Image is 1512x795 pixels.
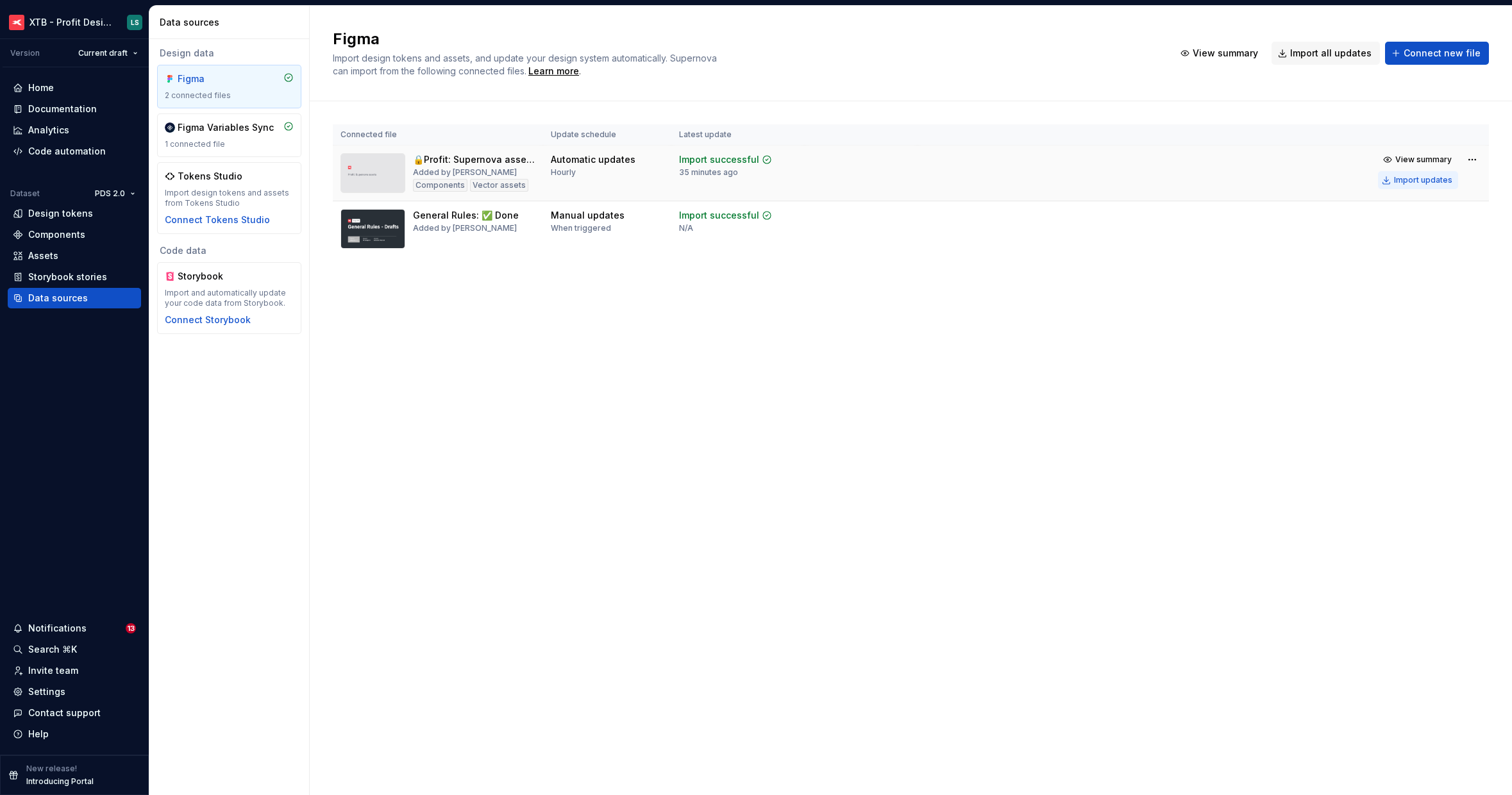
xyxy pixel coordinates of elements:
[1404,47,1481,60] span: Connect new file
[157,162,301,234] a: Tokens StudioImport design tokens and assets from Tokens StudioConnect Tokens Studio
[8,618,141,639] button: Notifications13
[178,270,239,283] div: Storybook
[89,185,141,203] button: PDS 2.0
[9,15,24,30] img: 69bde2f7-25a0-4577-ad58-aa8b0b39a544.png
[1290,47,1372,60] span: Import all updates
[126,623,136,633] span: 13
[165,213,270,226] button: Connect Tokens Studio
[679,209,759,222] div: Import successful
[165,288,294,308] div: Import and automatically update your code data from Storybook.
[165,188,294,208] div: Import design tokens and assets from Tokens Studio
[470,179,528,192] div: Vector assets
[8,78,141,98] a: Home
[1395,155,1452,165] span: View summary
[28,622,87,635] div: Notifications
[551,209,625,222] div: Manual updates
[26,776,94,787] p: Introducing Portal
[8,639,141,660] button: Search ⌘K
[28,124,69,137] div: Analytics
[157,65,301,108] a: Figma2 connected files
[165,314,251,326] button: Connect Storybook
[8,203,141,224] a: Design tokens
[28,145,106,158] div: Code automation
[28,292,88,305] div: Data sources
[157,262,301,334] a: StorybookImport and automatically update your code data from Storybook.Connect Storybook
[526,67,581,76] span: .
[1272,42,1380,65] button: Import all updates
[413,167,517,178] div: Added by [PERSON_NAME]
[1385,42,1489,65] button: Connect new file
[28,643,77,656] div: Search ⌘K
[8,224,141,245] a: Components
[28,685,65,698] div: Settings
[178,170,242,183] div: Tokens Studio
[8,724,141,744] button: Help
[165,90,294,101] div: 2 connected files
[28,207,93,220] div: Design tokens
[28,728,49,741] div: Help
[95,188,125,199] span: PDS 2.0
[8,267,141,287] a: Storybook stories
[413,209,519,222] div: General Rules: ✅ Done
[28,81,54,94] div: Home
[8,120,141,140] a: Analytics
[8,703,141,723] button: Contact support
[671,124,805,146] th: Latest update
[160,16,304,29] div: Data sources
[333,53,719,76] span: Import design tokens and assets, and update your design system automatically. Supernova can impor...
[551,153,635,166] div: Automatic updates
[26,764,77,774] p: New release!
[8,682,141,702] a: Settings
[28,664,78,677] div: Invite team
[333,29,1159,49] h2: Figma
[333,124,543,146] th: Connected file
[28,707,101,719] div: Contact support
[551,167,576,178] div: Hourly
[10,48,40,58] div: Version
[165,139,294,149] div: 1 connected file
[1394,175,1452,185] div: Import updates
[1378,171,1458,189] button: Import updates
[10,188,40,199] div: Dataset
[8,660,141,681] a: Invite team
[1174,42,1266,65] button: View summary
[28,271,107,283] div: Storybook stories
[679,223,693,233] div: N/A
[157,47,301,60] div: Design data
[29,16,112,29] div: XTB - Profit Design System
[178,72,239,85] div: Figma
[28,103,97,115] div: Documentation
[8,141,141,162] a: Code automation
[1193,47,1258,60] span: View summary
[543,124,671,146] th: Update schedule
[413,153,535,166] div: 🔒Profit: Supernova assets 2.0
[551,223,611,233] div: When triggered
[528,65,579,78] a: Learn more
[8,288,141,308] a: Data sources
[413,223,517,233] div: Added by [PERSON_NAME]
[1378,151,1458,169] button: View summary
[28,228,85,241] div: Components
[679,167,738,178] div: 35 minutes ago
[679,153,759,166] div: Import successful
[178,121,274,134] div: Figma Variables Sync
[157,244,301,257] div: Code data
[3,8,146,36] button: XTB - Profit Design SystemLS
[157,113,301,157] a: Figma Variables Sync1 connected file
[8,246,141,266] a: Assets
[78,48,128,58] span: Current draft
[8,99,141,119] a: Documentation
[131,17,139,28] div: LS
[413,179,467,192] div: Components
[28,249,58,262] div: Assets
[72,44,144,62] button: Current draft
